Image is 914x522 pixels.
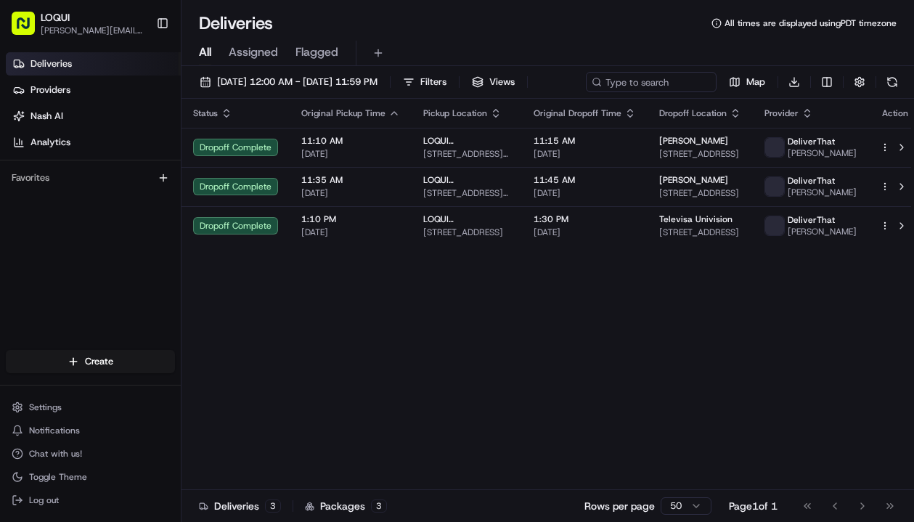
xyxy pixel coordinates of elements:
[6,467,175,487] button: Toggle Theme
[229,44,278,61] span: Assigned
[534,135,636,147] span: 11:15 AM
[6,52,181,76] a: Deliveries
[659,174,728,186] span: [PERSON_NAME]
[788,214,835,226] span: DeliverThat
[29,471,87,483] span: Toggle Theme
[788,175,835,187] span: DeliverThat
[6,105,181,128] a: Nash AI
[29,494,59,506] span: Log out
[301,213,400,225] span: 1:10 PM
[6,166,175,189] div: Favorites
[301,107,385,119] span: Original Pickup Time
[534,213,636,225] span: 1:30 PM
[199,499,281,513] div: Deliveries
[30,110,63,123] span: Nash AI
[788,187,857,198] span: [PERSON_NAME]
[30,136,70,149] span: Analytics
[199,12,273,35] h1: Deliveries
[586,72,717,92] input: Type to search
[301,148,400,160] span: [DATE]
[423,213,510,225] span: LOQUI [GEOGRAPHIC_DATA]
[423,187,510,199] span: [STREET_ADDRESS][US_STATE]
[423,174,510,186] span: LOQUI [GEOGRAPHIC_DATA] ; 2025
[301,135,400,147] span: 11:10 AM
[305,499,387,513] div: Packages
[584,499,655,513] p: Rows per page
[41,25,144,36] button: [PERSON_NAME][EMAIL_ADDRESS][DOMAIN_NAME]
[265,499,281,513] div: 3
[193,107,218,119] span: Status
[880,107,910,119] div: Action
[423,135,510,147] span: LOQUI [GEOGRAPHIC_DATA]
[423,107,487,119] span: Pickup Location
[29,401,62,413] span: Settings
[30,57,72,70] span: Deliveries
[746,76,765,89] span: Map
[30,83,70,97] span: Providers
[41,10,70,25] button: LOQUI
[659,187,741,199] span: [STREET_ADDRESS]
[788,226,857,237] span: [PERSON_NAME]
[423,227,510,238] span: [STREET_ADDRESS]
[301,187,400,199] span: [DATE]
[6,420,175,441] button: Notifications
[659,107,727,119] span: Dropoff Location
[6,78,181,102] a: Providers
[6,6,150,41] button: LOQUI[PERSON_NAME][EMAIL_ADDRESS][DOMAIN_NAME]
[659,227,741,238] span: [STREET_ADDRESS]
[295,44,338,61] span: Flagged
[882,72,902,92] button: Refresh
[659,135,728,147] span: [PERSON_NAME]
[729,499,778,513] div: Page 1 of 1
[534,174,636,186] span: 11:45 AM
[371,499,387,513] div: 3
[764,107,799,119] span: Provider
[465,72,521,92] button: Views
[420,76,446,89] span: Filters
[6,397,175,417] button: Settings
[29,425,80,436] span: Notifications
[193,72,384,92] button: [DATE] 12:00 AM - [DATE] 11:59 PM
[659,148,741,160] span: [STREET_ADDRESS]
[722,72,772,92] button: Map
[217,76,378,89] span: [DATE] 12:00 AM - [DATE] 11:59 PM
[6,350,175,373] button: Create
[85,355,113,368] span: Create
[6,444,175,464] button: Chat with us!
[6,490,175,510] button: Log out
[301,174,400,186] span: 11:35 AM
[788,147,857,159] span: [PERSON_NAME]
[534,148,636,160] span: [DATE]
[725,17,897,29] span: All times are displayed using PDT timezone
[301,227,400,238] span: [DATE]
[199,44,211,61] span: All
[788,136,835,147] span: DeliverThat
[534,187,636,199] span: [DATE]
[6,131,181,154] a: Analytics
[534,107,621,119] span: Original Dropoff Time
[489,76,515,89] span: Views
[396,72,453,92] button: Filters
[423,148,510,160] span: [STREET_ADDRESS][US_STATE]
[659,213,733,225] span: Televisa Univision
[29,448,82,460] span: Chat with us!
[534,227,636,238] span: [DATE]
